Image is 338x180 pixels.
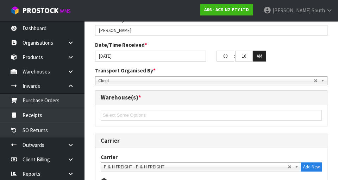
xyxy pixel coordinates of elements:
button: AM [253,51,266,62]
span: South [312,7,325,14]
label: Date/Time Received [95,41,147,49]
span: P & H FREIGHT - P & H FREIGHT [104,163,288,171]
input: Date/Time received [95,51,206,62]
label: Transport Organised By [95,67,156,74]
span: ProStock [23,6,58,15]
h3: Carrier [101,137,322,144]
input: MM [235,51,253,62]
label: Carrier [101,153,118,161]
button: Add New [301,162,322,172]
input: HH [217,51,234,62]
a: A06 - ACS NZ PTY LTD [200,4,253,15]
small: WMS [60,8,71,14]
td: : [234,51,235,62]
strong: A06 - ACS NZ PTY LTD [204,7,249,13]
img: cube-alt.png [11,6,19,15]
span: Client [98,77,314,85]
span: [PERSON_NAME] [273,7,311,14]
h3: Warehouse(s) [101,94,322,101]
